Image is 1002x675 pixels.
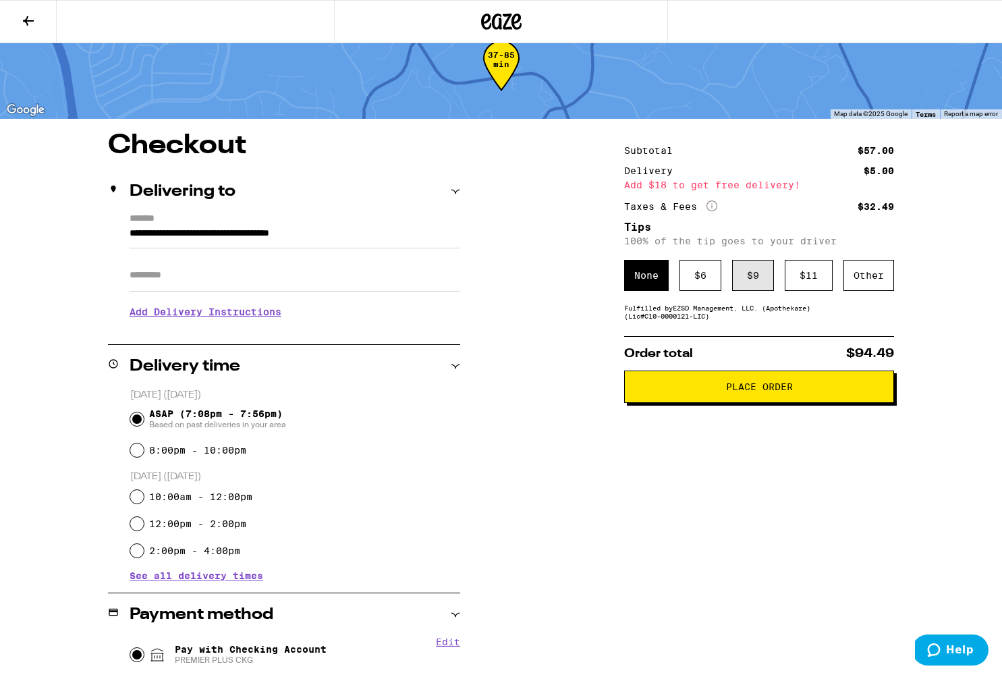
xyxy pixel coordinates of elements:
[624,260,669,291] div: None
[915,634,989,668] iframe: Opens a widget where you can find more information
[108,132,460,159] h1: Checkout
[944,110,998,117] a: Report a map error
[624,236,894,246] p: 100% of the tip goes to your driver
[149,545,240,556] label: 2:00pm - 4:00pm
[149,419,286,430] span: Based on past deliveries in your area
[624,180,894,190] div: Add $18 to get free delivery!
[3,101,48,119] a: Open this area in Google Maps (opens a new window)
[3,101,48,119] img: Google
[130,184,235,200] h2: Delivering to
[149,408,286,430] span: ASAP (7:08pm - 7:56pm)
[843,260,894,291] div: Other
[149,518,246,529] label: 12:00pm - 2:00pm
[726,382,793,391] span: Place Order
[130,389,460,402] p: [DATE] ([DATE])
[624,200,717,213] div: Taxes & Fees
[130,470,460,483] p: [DATE] ([DATE])
[732,260,774,291] div: $ 9
[858,146,894,155] div: $57.00
[483,51,520,101] div: 37-85 min
[130,327,460,338] p: We'll contact you at [PHONE_NUMBER] when we arrive
[436,637,460,647] button: Edit
[149,491,252,502] label: 10:00am - 12:00pm
[175,644,327,666] span: Pay with Checking Account
[858,202,894,211] div: $32.49
[624,146,682,155] div: Subtotal
[846,348,894,360] span: $94.49
[130,296,460,327] h3: Add Delivery Instructions
[679,260,721,291] div: $ 6
[624,304,894,320] div: Fulfilled by EZSD Management, LLC. (Apothekare) (Lic# C10-0000121-LIC )
[175,655,327,666] span: PREMIER PLUS CKG
[864,166,894,175] div: $5.00
[624,166,682,175] div: Delivery
[130,571,263,580] button: See all delivery times
[916,110,936,118] a: Terms
[624,371,894,403] button: Place Order
[785,260,833,291] div: $ 11
[130,607,273,623] h2: Payment method
[130,358,240,375] h2: Delivery time
[624,348,693,360] span: Order total
[149,445,246,456] label: 8:00pm - 10:00pm
[834,110,908,117] span: Map data ©2025 Google
[624,222,894,233] h5: Tips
